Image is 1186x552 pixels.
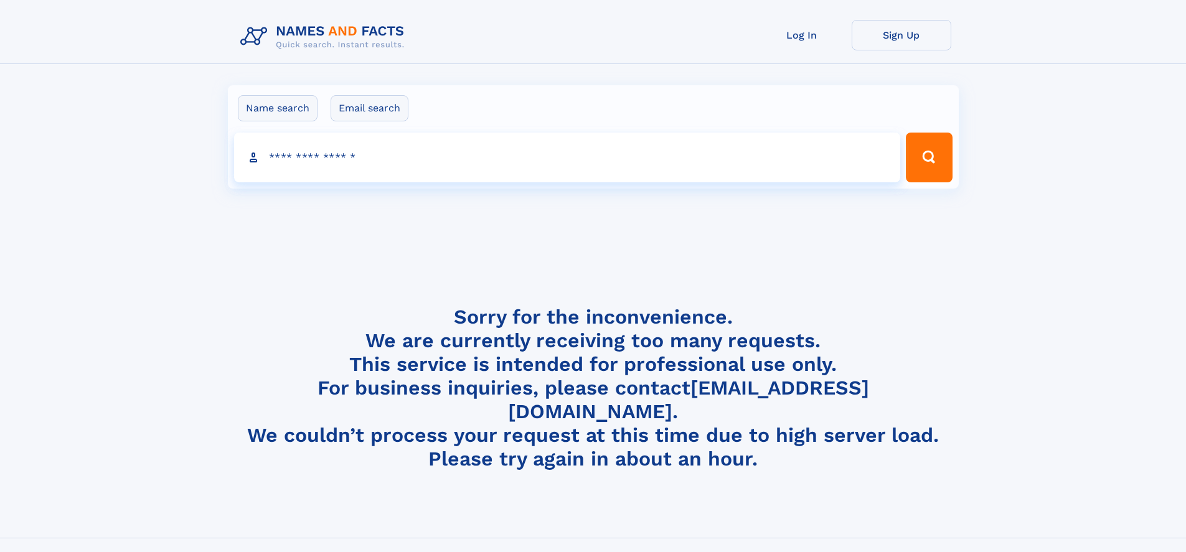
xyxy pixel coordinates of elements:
[234,133,901,182] input: search input
[508,376,869,423] a: [EMAIL_ADDRESS][DOMAIN_NAME]
[331,95,408,121] label: Email search
[235,305,951,471] h4: Sorry for the inconvenience. We are currently receiving too many requests. This service is intend...
[852,20,951,50] a: Sign Up
[906,133,952,182] button: Search Button
[752,20,852,50] a: Log In
[238,95,318,121] label: Name search
[235,20,415,54] img: Logo Names and Facts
